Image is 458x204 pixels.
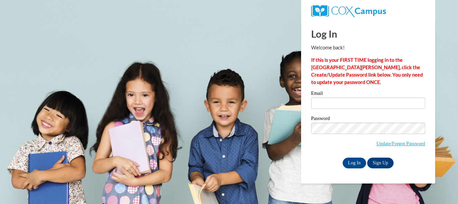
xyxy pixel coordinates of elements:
label: Password [311,116,425,123]
input: Log In [343,158,366,168]
strong: If this is your FIRST TIME logging in to the [GEOGRAPHIC_DATA][PERSON_NAME], click the Create/Upd... [311,57,423,85]
a: Sign Up [367,158,393,168]
h1: Log In [311,27,425,41]
a: Update/Forgot Password [377,141,425,146]
img: COX Campus [311,5,386,17]
p: Welcome back! [311,44,425,51]
a: COX Campus [311,8,386,13]
label: Email [311,91,425,97]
